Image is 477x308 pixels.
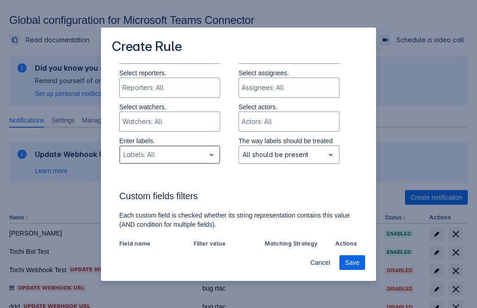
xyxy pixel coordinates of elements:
[305,255,336,270] button: Cancel
[101,63,376,249] div: Scrollable content
[325,149,336,160] span: open
[206,149,217,160] span: open
[119,211,358,229] p: Each custom field is checked whether its string representation contains this value (AND condition...
[119,68,220,78] p: Select reporters.
[119,190,358,205] h3: Custom fields filters
[112,39,182,56] h3: Create Rule
[238,68,339,78] p: Select assignees.
[238,102,339,112] p: Select actors.
[339,255,365,270] button: Save
[261,238,332,250] th: Matching Strategy
[345,255,360,270] span: Save
[119,102,220,112] p: Select watchers.
[310,255,330,270] span: Cancel
[332,238,358,250] th: Actions
[238,136,339,146] p: The way labels should be treated
[190,238,261,250] th: Filter value
[119,238,190,250] th: Field name
[119,136,220,146] p: Enter labels.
